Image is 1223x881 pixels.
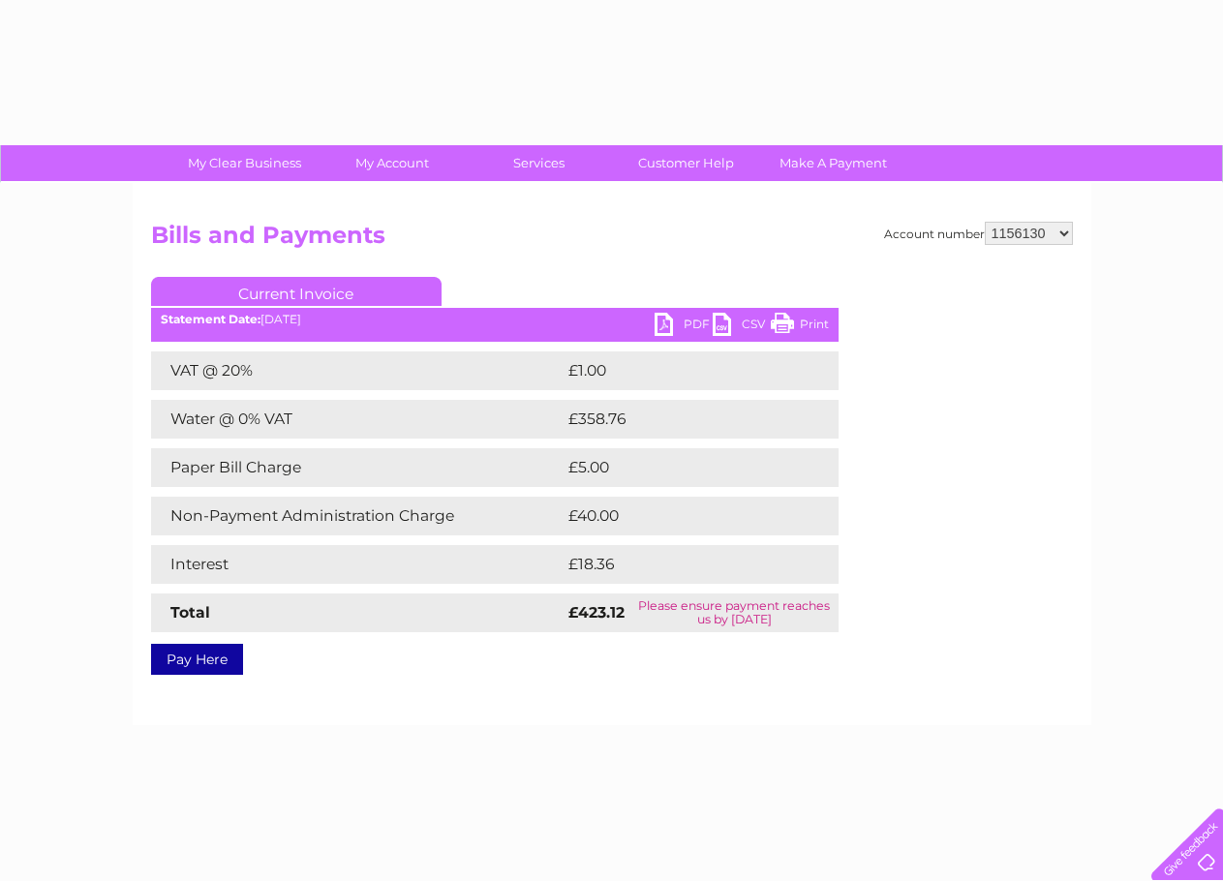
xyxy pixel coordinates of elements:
[606,145,766,181] a: Customer Help
[151,497,564,535] td: Non-Payment Administration Charge
[564,351,792,390] td: £1.00
[655,313,713,341] a: PDF
[151,448,564,487] td: Paper Bill Charge
[312,145,472,181] a: My Account
[161,312,260,326] b: Statement Date:
[151,313,839,326] div: [DATE]
[884,222,1073,245] div: Account number
[564,400,805,439] td: £358.76
[170,603,210,622] strong: Total
[151,351,564,390] td: VAT @ 20%
[151,545,564,584] td: Interest
[771,313,829,341] a: Print
[564,497,801,535] td: £40.00
[165,145,324,181] a: My Clear Business
[151,400,564,439] td: Water @ 0% VAT
[459,145,619,181] a: Services
[630,593,838,632] td: Please ensure payment reaches us by [DATE]
[151,222,1073,258] h2: Bills and Payments
[564,545,798,584] td: £18.36
[564,448,794,487] td: £5.00
[151,644,243,675] a: Pay Here
[713,313,771,341] a: CSV
[753,145,913,181] a: Make A Payment
[151,277,442,306] a: Current Invoice
[568,603,625,622] strong: £423.12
